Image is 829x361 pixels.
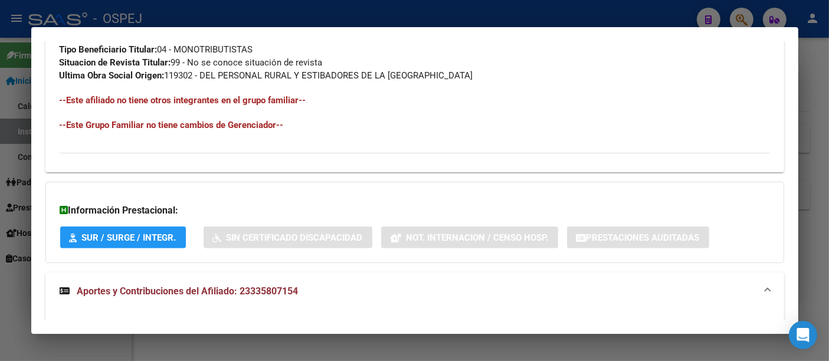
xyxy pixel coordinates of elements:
[60,70,165,81] strong: Ultima Obra Social Origen:
[381,227,558,248] button: Not. Internacion / Censo Hosp.
[82,232,176,243] span: SUR / SURGE / INTEGR.
[60,57,323,68] span: 99 - No se conoce situación de revista
[60,94,770,107] h4: --Este afiliado no tiene otros integrantes en el grupo familiar--
[586,232,700,243] span: Prestaciones Auditadas
[60,227,186,248] button: SUR / SURGE / INTEGR.
[567,227,709,248] button: Prestaciones Auditadas
[789,321,817,349] div: Open Intercom Messenger
[60,70,473,81] span: 119302 - DEL PERSONAL RURAL Y ESTIBADORES DE LA [GEOGRAPHIC_DATA]
[60,44,158,55] strong: Tipo Beneficiario Titular:
[60,44,253,55] span: 04 - MONOTRIBUTISTAS
[227,232,363,243] span: Sin Certificado Discapacidad
[407,232,549,243] span: Not. Internacion / Censo Hosp.
[45,273,784,310] mat-expansion-panel-header: Aportes y Contribuciones del Afiliado: 23335807154
[60,204,769,218] h3: Información Prestacional:
[60,57,171,68] strong: Situacion de Revista Titular:
[77,285,299,297] span: Aportes y Contribuciones del Afiliado: 23335807154
[204,227,372,248] button: Sin Certificado Discapacidad
[60,119,770,132] h4: --Este Grupo Familiar no tiene cambios de Gerenciador--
